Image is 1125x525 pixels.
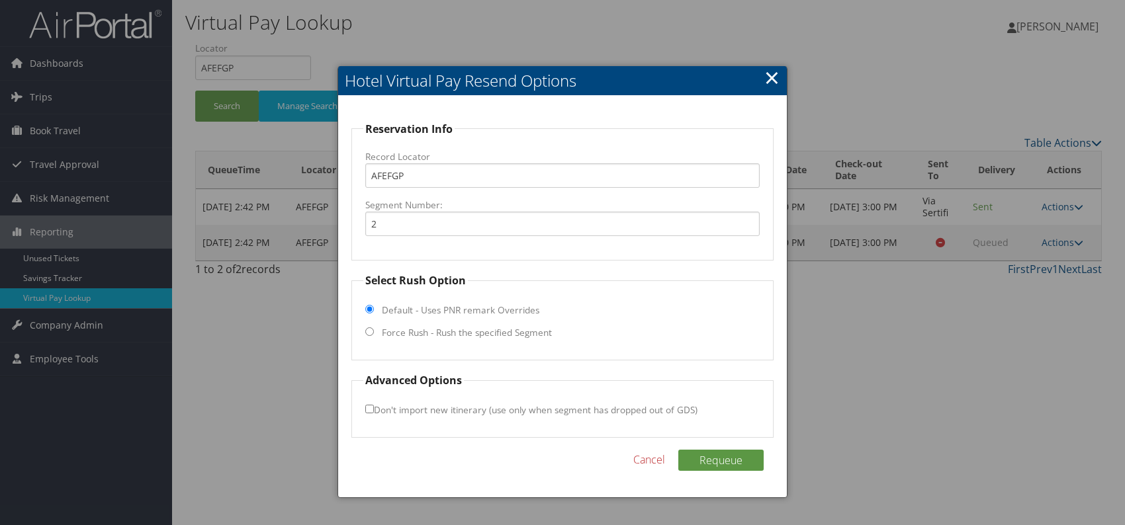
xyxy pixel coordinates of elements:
[363,272,468,288] legend: Select Rush Option
[338,66,787,95] h2: Hotel Virtual Pay Resend Options
[365,397,697,422] label: Don't import new itinerary (use only when segment has dropped out of GDS)
[382,303,539,317] label: Default - Uses PNR remark Overrides
[764,64,780,91] a: Close
[633,452,665,467] a: Cancel
[363,121,455,137] legend: Reservation Info
[363,372,464,388] legend: Advanced Options
[365,150,760,163] label: Record Locator
[382,326,552,339] label: Force Rush - Rush the specified Segment
[365,405,374,413] input: Don't import new itinerary (use only when segment has dropped out of GDS)
[678,450,764,471] button: Requeue
[365,198,760,212] label: Segment Number:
